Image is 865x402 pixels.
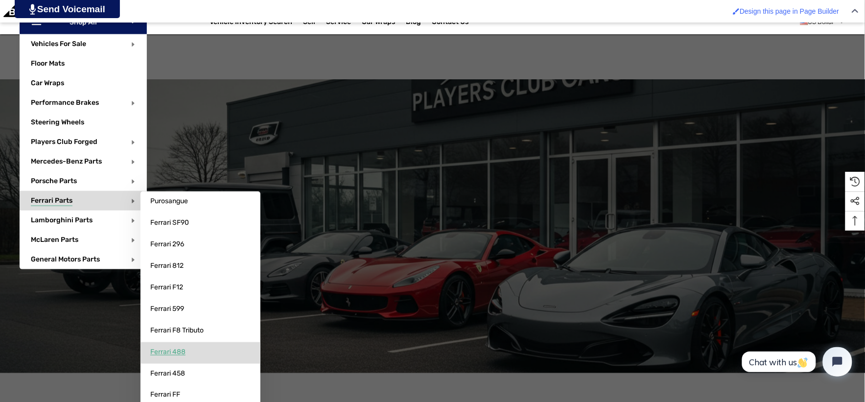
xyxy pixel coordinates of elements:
span: Floor Mats [31,59,65,70]
a: Floor Mats [31,54,147,73]
span: Mercedes-Benz Parts [31,157,102,168]
a: Enabled brush for page builder edit. Design this page in Page Builder [728,2,844,20]
a: Blog [406,18,421,28]
img: PjwhLS0gR2VuZXJhdG9yOiBHcmF2aXQuaW8gLS0+PHN2ZyB4bWxucz0iaHR0cDovL3d3dy53My5vcmcvMjAwMC9zdmciIHhtb... [29,4,36,15]
a: Performance Brakes [31,98,99,107]
img: Close Admin Bar [852,9,859,13]
span: Players Club Forged [31,138,97,148]
a: Vehicle Inventory Search [210,18,293,28]
span: McLaren Parts [31,236,78,246]
a: Ferrari Parts [31,196,72,205]
span: Ferrari 296 [150,240,184,249]
svg: Recently Viewed [850,177,860,187]
svg: Top [845,216,865,226]
a: Contact Us [432,18,469,28]
a: Lamborghini Parts [31,216,93,224]
a: Vehicles For Sale [31,40,86,48]
a: Players Club Forged [31,138,97,146]
span: Ferrari Parts [31,196,72,207]
span: Steering Wheels [31,118,84,129]
span: Car Wraps [362,18,396,28]
span: Ferrari 488 [150,348,186,356]
a: McLaren Parts [31,236,78,244]
span: Performance Brakes [31,98,99,109]
span: Porsche Parts [31,177,77,188]
svg: Social Media [850,196,860,206]
span: Sell [304,18,316,28]
iframe: Tidio Chat [731,339,861,385]
a: Steering Wheels [31,113,147,132]
span: Purosangue [150,197,188,206]
span: Ferrari 458 [150,369,185,378]
a: Porsche Parts [31,177,77,185]
span: Ferrari F8 Tributo [150,326,204,335]
span: Ferrari F12 [150,283,183,292]
span: Car Wraps [31,79,64,90]
span: Ferrari FF [150,391,180,400]
a: Car Wraps [31,73,147,93]
a: General Motors Parts [31,255,100,263]
span: Design this page in Page Builder [740,7,839,15]
span: General Motors Parts [31,255,100,266]
img: Enabled brush for page builder edit. [733,8,740,15]
a: Mercedes-Benz Parts [31,157,102,166]
span: Ferrari 812 [150,261,184,270]
a: Service [327,18,351,28]
span: Vehicles For Sale [31,40,86,50]
span: Ferrari SF90 [150,218,189,227]
span: Ferrari 599 [150,305,184,313]
span: Lamborghini Parts [31,216,93,227]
